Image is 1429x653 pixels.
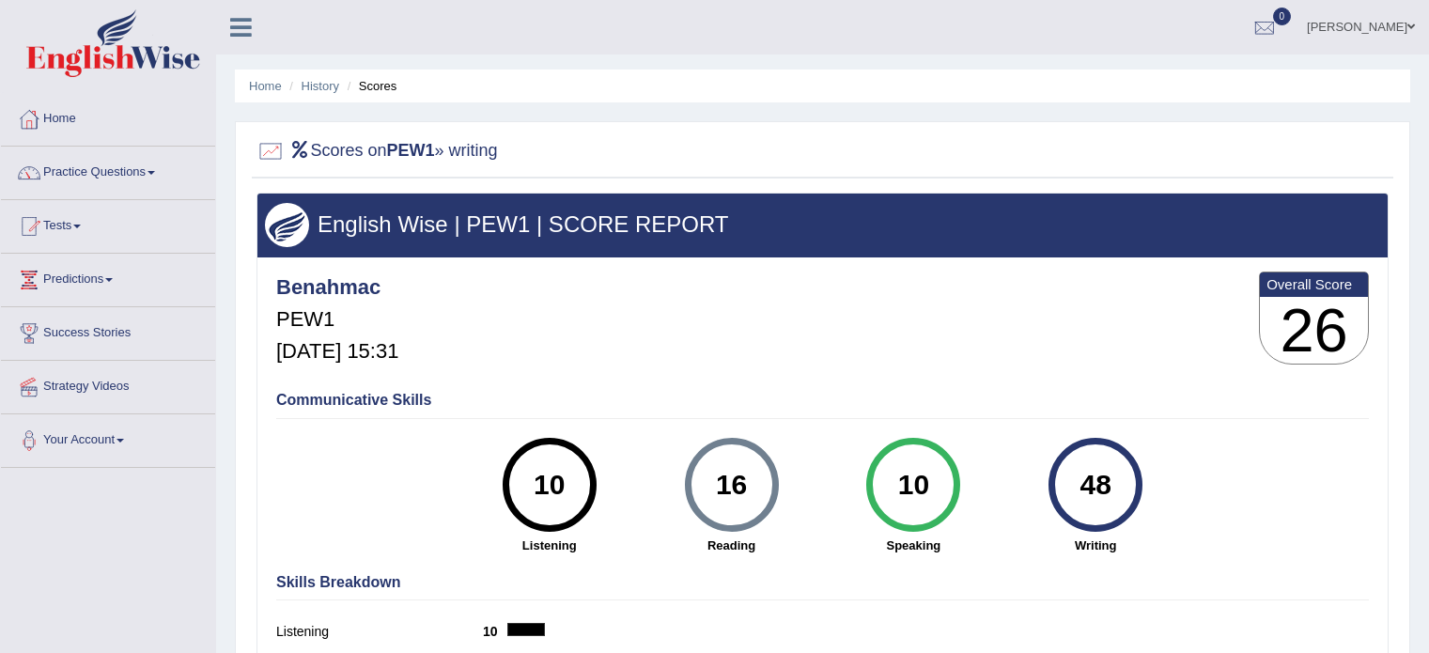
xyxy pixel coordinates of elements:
[387,141,435,160] b: PEW1
[1273,8,1292,25] span: 0
[1,414,215,461] a: Your Account
[831,536,995,554] strong: Speaking
[650,536,814,554] strong: Reading
[276,308,398,331] h5: PEW1
[302,79,339,93] a: History
[1,254,215,301] a: Predictions
[276,574,1369,591] h4: Skills Breakdown
[276,622,483,642] label: Listening
[1,361,215,408] a: Strategy Videos
[1,93,215,140] a: Home
[1,147,215,194] a: Practice Questions
[256,137,498,165] h2: Scores on » writing
[276,392,1369,409] h4: Communicative Skills
[1260,297,1368,365] h3: 26
[1,307,215,354] a: Success Stories
[265,212,1380,237] h3: English Wise | PEW1 | SCORE REPORT
[1266,276,1361,292] b: Overall Score
[249,79,282,93] a: Home
[1062,445,1130,524] div: 48
[343,77,397,95] li: Scores
[697,445,766,524] div: 16
[1,200,215,247] a: Tests
[879,445,948,524] div: 10
[276,276,398,299] h4: Benahmac
[515,445,583,524] div: 10
[1014,536,1177,554] strong: Writing
[276,340,398,363] h5: [DATE] 15:31
[483,624,507,639] b: 10
[468,536,631,554] strong: Listening
[265,203,309,247] img: wings.png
